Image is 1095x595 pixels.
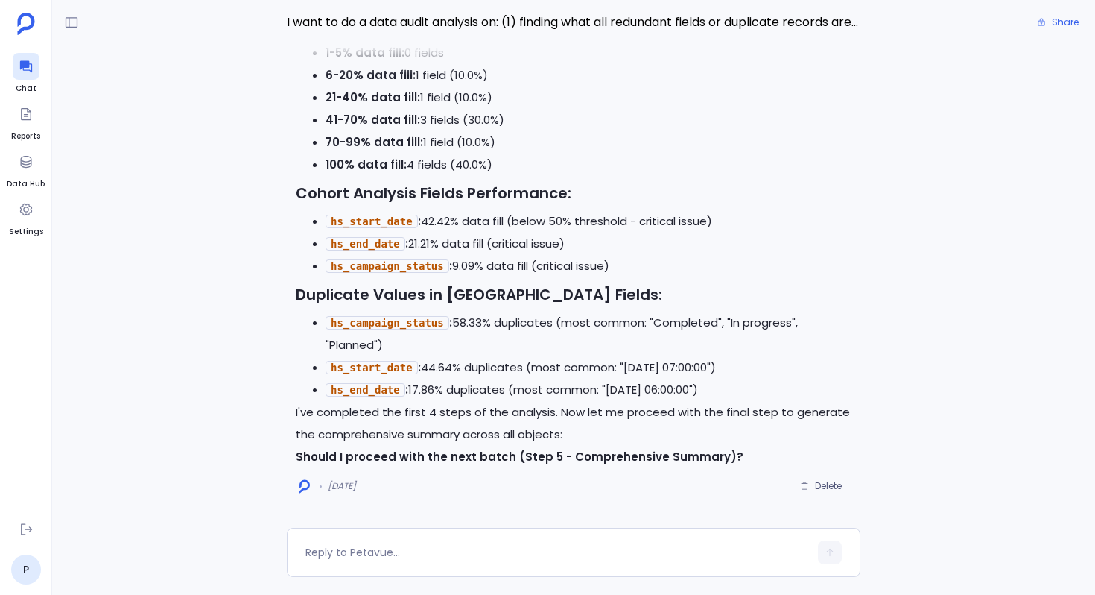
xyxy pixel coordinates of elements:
[13,53,39,95] a: Chat
[7,148,45,190] a: Data Hub
[326,316,449,330] code: hs_campaign_status
[326,237,405,251] code: hs_end_date
[1028,12,1088,33] button: Share
[326,154,851,176] li: 4 fields (40.0%)
[13,83,39,95] span: Chat
[326,236,408,251] strong: :
[11,101,40,142] a: Reports
[11,130,40,142] span: Reports
[326,379,851,401] li: 17.86% duplicates (most common: "[DATE] 06:00:00")
[299,479,310,494] img: logo
[326,233,851,255] li: 21.21% data fill (critical issue)
[328,480,356,492] span: [DATE]
[326,213,421,229] strong: :
[326,258,452,274] strong: :
[326,112,420,127] strong: 41-70% data fill:
[9,196,43,238] a: Settings
[326,86,851,109] li: 1 field (10.0%)
[790,475,851,497] button: Delete
[326,312,851,356] li: 58.33% duplicates (most common: "Completed", "In progress", "Planned")
[326,215,418,228] code: hs_start_date
[326,64,851,86] li: 1 field (10.0%)
[9,226,43,238] span: Settings
[326,109,851,131] li: 3 fields (30.0%)
[1052,16,1079,28] span: Share
[11,555,41,585] a: P
[326,210,851,233] li: 42.42% data fill (below 50% threshold - critical issue)
[326,315,452,330] strong: :
[326,356,851,379] li: 44.64% duplicates (most common: "[DATE] 07:00:00")
[7,178,45,190] span: Data Hub
[296,401,851,446] p: I've completed the first 4 steps of the analysis. Now let me proceed with the final step to gener...
[326,134,423,150] strong: 70-99% data fill:
[296,449,743,465] strong: Should I proceed with the next batch (Step 5 - Comprehensive Summary)?
[296,284,662,305] strong: Duplicate Values in [GEOGRAPHIC_DATA] Fields:
[326,359,421,375] strong: :
[326,89,420,105] strong: 21-40% data fill:
[326,259,449,273] code: hs_campaign_status
[296,183,571,204] strong: Cohort Analysis Fields Performance:
[326,383,405,397] code: hs_end_date
[326,361,418,374] code: hs_start_date
[287,13,860,32] span: I want to do a data audit analysis on: (1) finding what all redundant fields or duplicate records...
[815,480,842,492] span: Delete
[326,131,851,154] li: 1 field (10.0%)
[17,13,35,35] img: petavue logo
[326,157,407,172] strong: 100% data fill:
[326,382,408,397] strong: :
[326,255,851,277] li: 9.09% data fill (critical issue)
